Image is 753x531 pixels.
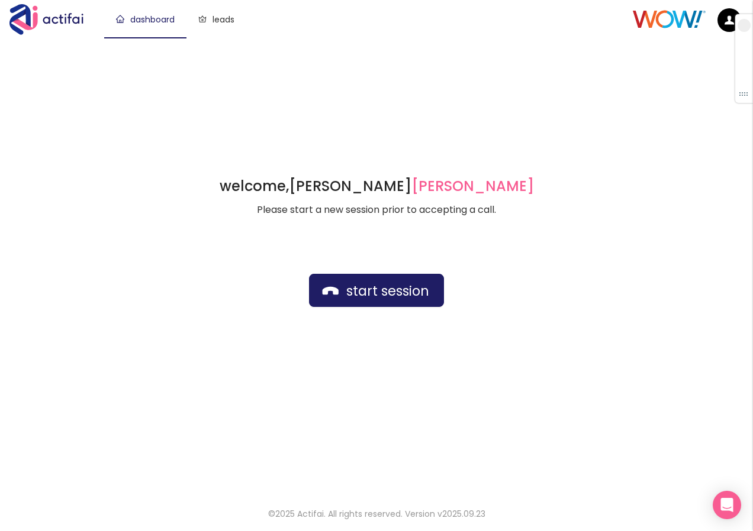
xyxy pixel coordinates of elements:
a: leads [198,14,234,25]
p: Please start a new session prior to accepting a call. [220,203,534,217]
div: Open Intercom Messenger [713,491,741,519]
span: [PERSON_NAME] [411,176,534,196]
a: dashboard [116,14,175,25]
img: Actifai Logo [9,4,95,35]
img: default.png [717,8,741,32]
h1: welcome, [220,177,534,196]
button: start session [309,274,444,307]
strong: [PERSON_NAME] [289,176,534,196]
img: Client Logo [633,10,706,28]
